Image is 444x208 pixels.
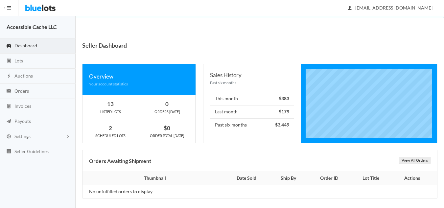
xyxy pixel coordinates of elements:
[210,105,294,119] li: Last month
[6,149,12,155] ion-icon: list box
[6,134,12,140] ion-icon: cog
[139,109,195,115] div: ORDERS [DATE]
[109,125,112,131] strong: 2
[6,73,12,80] ion-icon: flash
[348,5,432,11] span: [EMAIL_ADDRESS][DOMAIN_NAME]
[14,103,31,109] span: Invoices
[82,40,127,50] h1: Seller Dashboard
[351,172,391,185] th: Lot Title
[308,172,351,185] th: Order ID
[6,104,12,110] ion-icon: calculator
[7,24,57,30] strong: Accessible Cache LLC
[165,101,169,107] strong: 0
[82,172,223,185] th: Thumbnail
[82,133,139,139] div: SCHEDULED LOTS
[399,157,431,164] a: View All Orders
[107,101,114,107] strong: 13
[139,133,195,139] div: ORDER TOTAL [DATE]
[210,71,294,80] div: Sales History
[14,149,49,154] span: Seller Guidelines
[89,72,189,81] div: Overview
[391,172,437,185] th: Actions
[223,172,269,185] th: Date Sold
[346,5,353,12] ion-icon: person
[6,58,12,64] ion-icon: clipboard
[279,109,289,114] strong: $179
[6,119,12,125] ion-icon: paper plane
[14,118,31,124] span: Payouts
[14,58,23,63] span: Lots
[279,96,289,101] strong: $383
[89,158,151,164] b: Orders Awaiting Shipment
[210,80,294,86] div: Past six months
[210,118,294,131] li: Past six months
[89,81,189,87] div: Your account statistics
[269,172,308,185] th: Ship By
[14,73,33,79] span: Auctions
[14,43,37,48] span: Dashboard
[6,43,12,49] ion-icon: speedometer
[275,122,289,127] strong: $3,449
[14,133,31,139] span: Settings
[164,125,170,131] strong: $0
[82,185,223,198] td: No unfulfilled orders to display
[82,109,139,115] div: LISTED LOTS
[6,88,12,95] ion-icon: cash
[210,92,294,105] li: This month
[14,88,29,94] span: Orders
